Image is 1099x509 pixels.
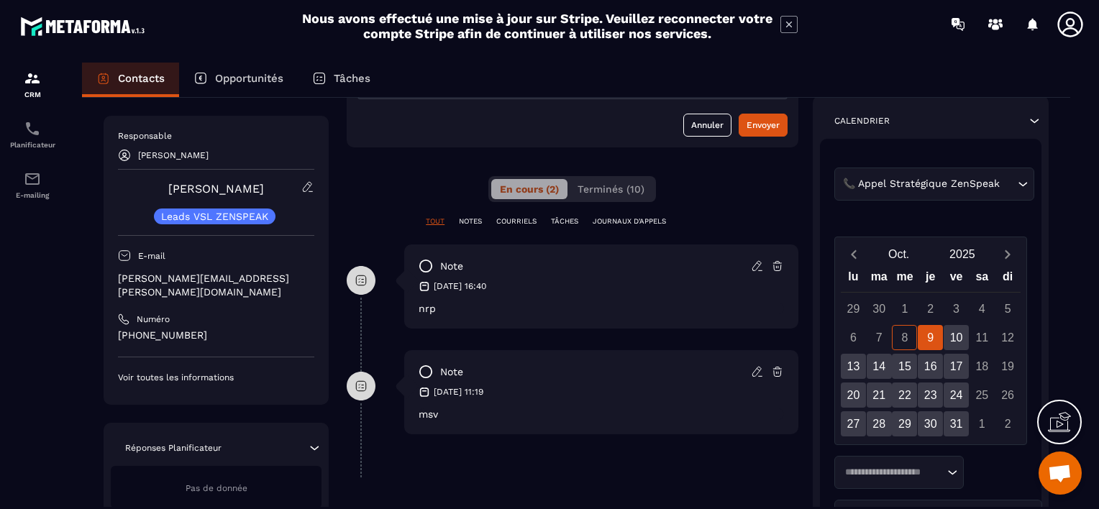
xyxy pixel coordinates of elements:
div: 5 [995,296,1021,321]
div: 19 [995,354,1021,379]
div: 24 [944,382,969,408]
a: Opportunités [179,63,298,97]
div: 25 [970,382,995,408]
div: 2 [918,296,943,321]
button: Envoyer [739,114,788,137]
div: 29 [841,296,866,321]
p: Responsable [118,130,314,142]
p: msv [419,408,783,420]
div: 20 [841,382,866,408]
div: 2 [995,411,1021,436]
p: Voir toutes les informations [118,372,314,383]
p: nrp [419,303,783,314]
div: 17 [944,354,969,379]
div: 26 [995,382,1021,408]
div: je [918,267,944,292]
div: 14 [867,354,892,379]
div: 22 [892,382,917,408]
span: Pas de donnée [186,483,247,493]
p: NOTES [459,216,482,226]
p: TÂCHES [551,216,578,226]
div: 21 [867,382,892,408]
div: 11 [970,325,995,350]
div: Calendar days [841,296,1021,436]
div: 10 [944,325,969,350]
p: COURRIELS [496,216,537,226]
img: logo [20,13,150,40]
p: Réponses Planificateur [125,442,222,454]
button: Open years overlay [931,242,994,267]
p: E-mailing [4,191,61,199]
div: 28 [867,411,892,436]
p: note [440,365,463,379]
p: [PERSON_NAME][EMAIL_ADDRESS][PERSON_NAME][DOMAIN_NAME] [118,272,314,299]
p: E-mail [138,250,165,262]
p: Contacts [118,72,165,85]
div: me [892,267,918,292]
p: [PERSON_NAME] [138,150,209,160]
a: emailemailE-mailing [4,160,61,210]
div: 4 [970,296,995,321]
button: En cours (2) [491,179,567,199]
button: Annuler [683,114,731,137]
p: Calendrier [834,115,890,127]
div: sa [969,267,995,292]
a: schedulerschedulerPlanificateur [4,109,61,160]
div: di [995,267,1021,292]
p: Planificateur [4,141,61,149]
p: CRM [4,91,61,98]
div: Search for option [834,168,1034,201]
a: formationformationCRM [4,59,61,109]
div: 31 [944,411,969,436]
button: Open months overlay [867,242,931,267]
div: 1 [892,296,917,321]
div: ve [944,267,970,292]
div: 9 [918,325,943,350]
img: formation [24,70,41,87]
div: 1 [970,411,995,436]
p: [PHONE_NUMBER] [118,329,314,342]
img: scheduler [24,120,41,137]
div: 16 [918,354,943,379]
a: Contacts [82,63,179,97]
p: TOUT [426,216,444,226]
div: 8 [892,325,917,350]
button: Previous month [841,244,867,264]
button: Next month [994,244,1021,264]
a: [PERSON_NAME] [168,182,264,196]
div: 6 [841,325,866,350]
p: Leads VSL ZENSPEAK [161,211,268,221]
div: 18 [970,354,995,379]
a: Tâches [298,63,385,97]
span: Terminés (10) [578,183,644,195]
button: Terminés (10) [569,179,653,199]
img: email [24,170,41,188]
div: Ouvrir le chat [1039,451,1082,495]
h2: Nous avons effectué une mise à jour sur Stripe. Veuillez reconnecter votre compte Stripe afin de ... [301,11,773,41]
input: Search for option [840,465,944,480]
div: lu [841,267,867,292]
p: Tâches [334,72,370,85]
div: 23 [918,382,943,408]
div: 12 [995,325,1021,350]
div: 7 [867,325,892,350]
div: Search for option [834,456,964,489]
div: 30 [918,411,943,436]
div: 27 [841,411,866,436]
div: 13 [841,354,866,379]
p: JOURNAUX D'APPELS [593,216,666,226]
p: Numéro [137,313,170,325]
span: 📞 Appel Stratégique ZenSpeak [840,176,1003,192]
div: 30 [867,296,892,321]
div: 29 [892,411,917,436]
div: Calendar wrapper [841,267,1021,436]
div: 3 [944,296,969,321]
div: 15 [892,354,917,379]
div: ma [866,267,892,292]
div: Envoyer [747,118,780,132]
p: note [440,260,463,273]
span: En cours (2) [500,183,559,195]
p: [DATE] 16:40 [434,280,486,292]
p: [DATE] 11:19 [434,386,483,398]
input: Search for option [1003,176,1014,192]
